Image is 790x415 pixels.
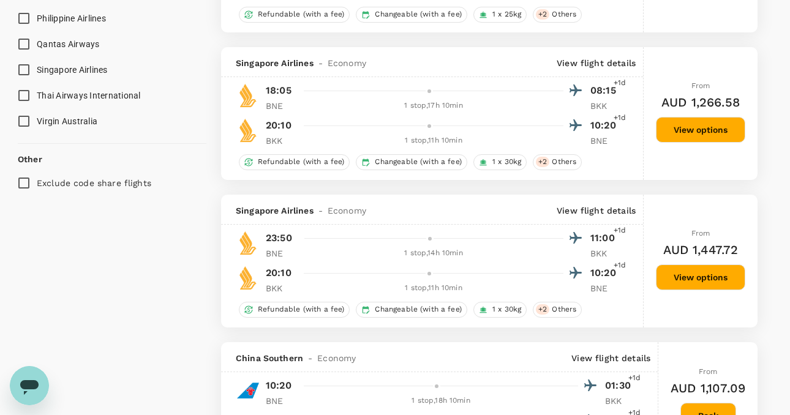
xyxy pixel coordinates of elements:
[370,304,466,315] span: Changeable (with a fee)
[239,302,350,318] div: Refundable (with a fee)
[487,304,526,315] span: 1 x 30kg
[614,225,626,237] span: +1d
[605,378,636,393] p: 01:30
[536,9,549,20] span: + 2
[266,282,296,294] p: BKK
[356,7,467,23] div: Changeable (with a fee)
[314,204,328,217] span: -
[266,231,292,245] p: 23:50
[266,378,292,393] p: 10:20
[236,352,303,364] span: China Southern
[266,395,296,407] p: BNE
[473,154,527,170] div: 1 x 30kg
[317,352,356,364] span: Economy
[370,9,466,20] span: Changeable (with a fee)
[266,266,292,280] p: 20:10
[533,302,582,318] div: +2Others
[236,57,314,69] span: Singapore Airlines
[37,39,100,49] span: Qantas Airways
[590,266,621,280] p: 10:20
[671,378,745,398] h6: AUD 1,107.09
[303,352,317,364] span: -
[266,135,296,147] p: BKK
[661,92,740,112] h6: AUD 1,266.58
[590,100,621,112] p: BKK
[37,65,108,75] span: Singapore Airlines
[547,157,581,167] span: Others
[656,264,745,290] button: View options
[304,247,563,260] div: 1 stop , 14h 10min
[628,372,641,384] span: +1d
[239,7,350,23] div: Refundable (with a fee)
[37,116,97,126] span: Virgin Australia
[590,231,621,245] p: 11:00
[557,57,636,69] p: View flight details
[590,118,621,133] p: 10:20
[18,153,42,165] p: Other
[605,395,636,407] p: BKK
[557,204,636,217] p: View flight details
[536,304,549,315] span: + 2
[656,117,745,143] button: View options
[699,367,718,376] span: From
[536,157,549,167] span: + 2
[473,7,527,23] div: 1 x 25kg
[37,177,151,189] p: Exclude code share flights
[614,260,626,272] span: +1d
[547,304,581,315] span: Others
[236,266,260,290] img: SQ
[571,352,650,364] p: View flight details
[37,13,106,23] span: Philippine Airlines
[356,302,467,318] div: Changeable (with a fee)
[266,247,296,260] p: BNE
[253,9,349,20] span: Refundable (with a fee)
[614,112,626,124] span: +1d
[328,204,366,217] span: Economy
[10,366,49,405] iframe: Button to launch messaging window
[37,91,141,100] span: Thai Airways International
[304,282,563,294] div: 1 stop , 11h 10min
[533,154,582,170] div: +2Others
[266,83,292,98] p: 18:05
[691,229,710,237] span: From
[253,157,349,167] span: Refundable (with a fee)
[590,135,621,147] p: BNE
[663,240,739,260] h6: AUD 1,447.72
[533,7,582,23] div: +2Others
[356,154,467,170] div: Changeable (with a fee)
[370,157,466,167] span: Changeable (with a fee)
[266,118,292,133] p: 20:10
[590,282,621,294] p: BNE
[236,118,260,143] img: SQ
[304,100,563,112] div: 1 stop , 17h 10min
[266,100,296,112] p: BNE
[328,57,366,69] span: Economy
[314,57,328,69] span: -
[236,231,260,255] img: SQ
[304,135,563,147] div: 1 stop , 11h 10min
[236,83,260,108] img: SQ
[473,302,527,318] div: 1 x 30kg
[547,9,581,20] span: Others
[614,77,626,89] span: +1d
[253,304,349,315] span: Refundable (with a fee)
[487,157,526,167] span: 1 x 30kg
[691,81,710,90] span: From
[487,9,526,20] span: 1 x 25kg
[590,247,621,260] p: BKK
[236,204,314,217] span: Singapore Airlines
[239,154,350,170] div: Refundable (with a fee)
[590,83,621,98] p: 08:15
[304,395,578,407] div: 1 stop , 18h 10min
[236,378,260,403] img: CZ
